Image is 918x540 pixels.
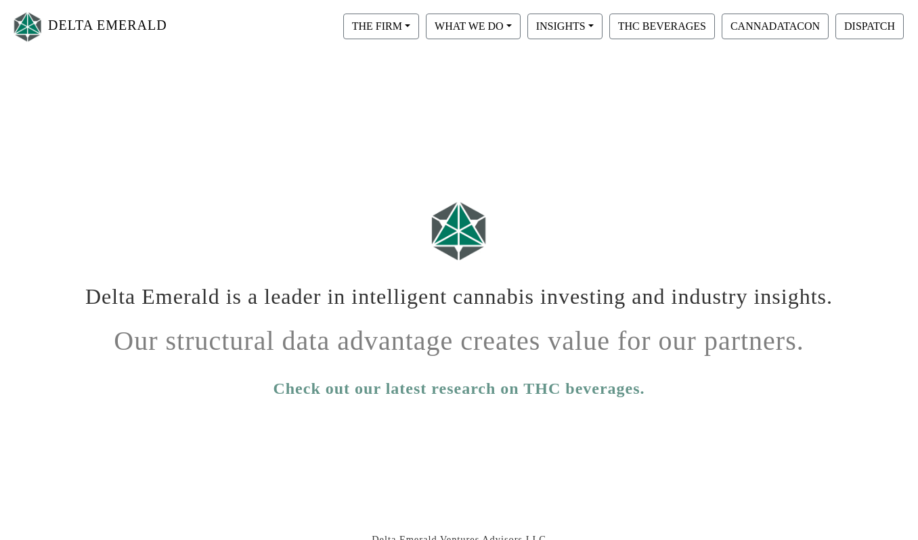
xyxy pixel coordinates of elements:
h1: Delta Emerald is a leader in intelligent cannabis investing and industry insights. [83,273,835,309]
button: DISPATCH [835,14,904,39]
button: INSIGHTS [527,14,603,39]
a: THC BEVERAGES [606,20,718,31]
button: CANNADATACON [722,14,829,39]
button: THE FIRM [343,14,419,39]
a: DISPATCH [832,20,907,31]
h1: Our structural data advantage creates value for our partners. [83,315,835,357]
a: CANNADATACON [718,20,832,31]
button: THC BEVERAGES [609,14,715,39]
a: Check out our latest research on THC beverages. [273,376,644,401]
a: DELTA EMERALD [11,5,167,48]
img: Logo [11,9,45,45]
img: Logo [425,195,493,266]
button: WHAT WE DO [426,14,521,39]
